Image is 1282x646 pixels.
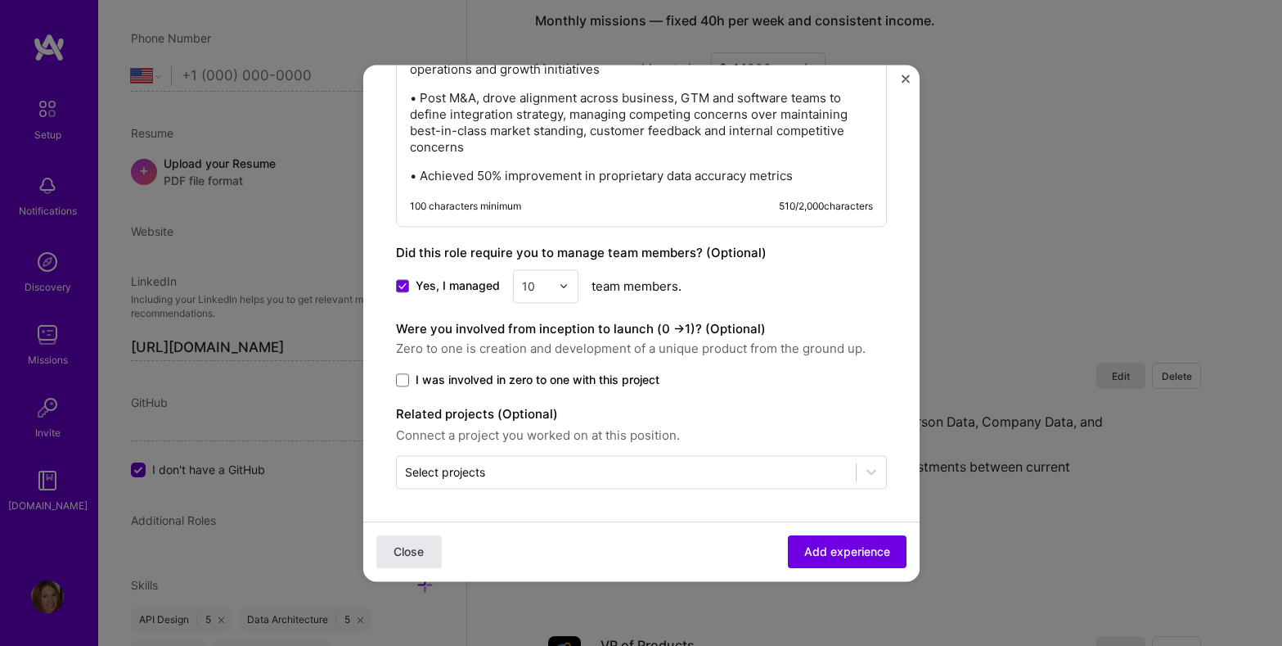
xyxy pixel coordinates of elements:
[410,90,873,156] p: • Post M&A, drove alignment across business, GTM and software teams to define integration strateg...
[788,535,906,568] button: Add experience
[376,535,442,568] button: Close
[410,168,873,184] p: • Achieved 50% improvement in proprietary data accuracy metrics
[410,200,521,213] div: 100 characters minimum
[396,245,767,260] label: Did this role require you to manage team members? (Optional)
[394,544,424,560] span: Close
[902,75,910,92] button: Close
[416,372,659,388] span: I was involved in zero to one with this project
[416,278,500,294] span: Yes, I managed
[396,269,887,303] div: team members.
[559,281,569,291] img: drop icon
[779,200,873,213] div: 510 / 2,000 characters
[804,544,890,560] span: Add experience
[396,404,887,424] label: Related projects (Optional)
[396,339,887,359] span: Zero to one is creation and development of a unique product from the ground up.
[396,426,887,445] span: Connect a project you worked on at this position.
[396,321,766,337] label: Were you involved from inception to launch (0 - > 1)? (Optional)
[405,463,485,481] div: Select projects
